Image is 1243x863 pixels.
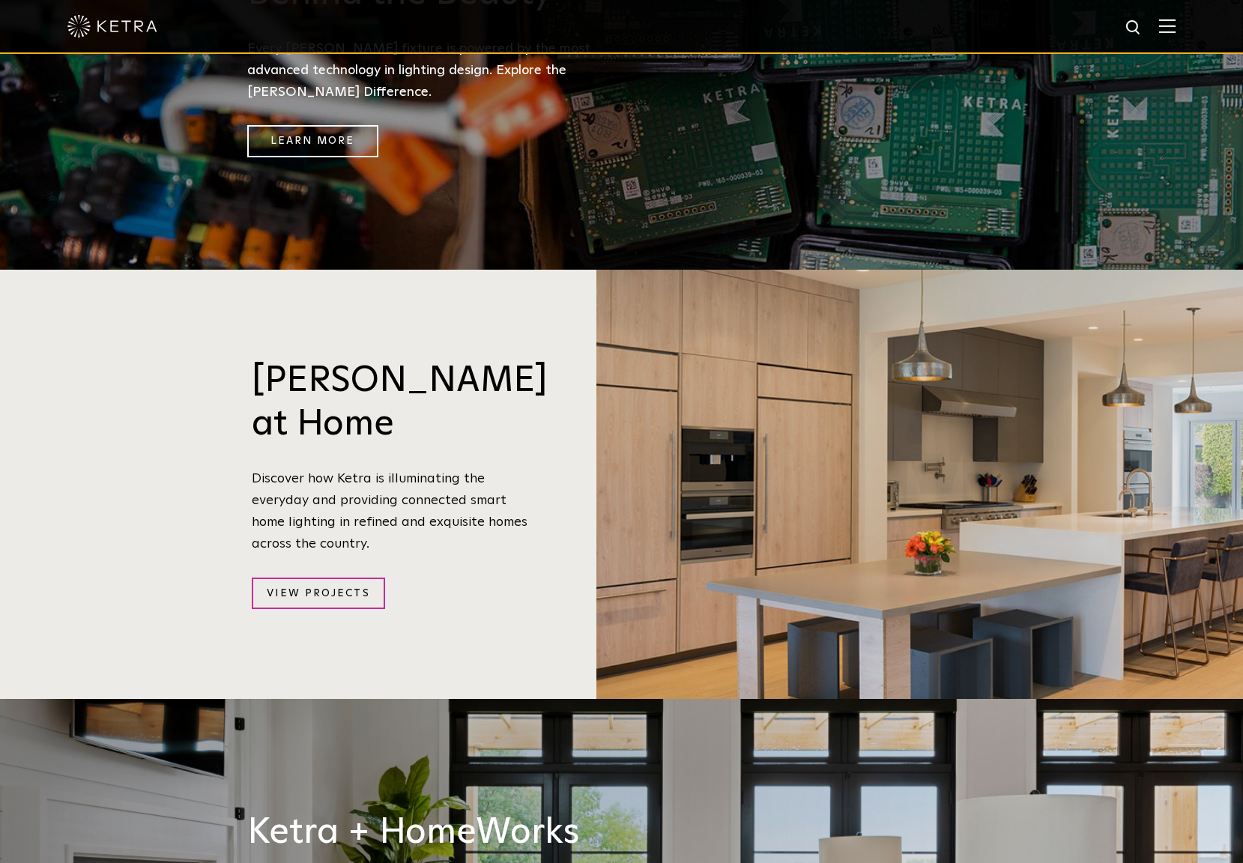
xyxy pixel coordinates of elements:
span: Discover how Ketra is illuminating the everyday and providing connected smart home lighting in re... [252,472,527,550]
a: Learn More [247,125,378,157]
h3: Ketra + HomeWorks [247,811,637,855]
h3: [PERSON_NAME] at Home [252,360,540,446]
a: View Projects [252,578,384,610]
img: Hamburger%20Nav.svg [1159,19,1176,33]
img: search icon [1125,19,1143,37]
img: ketra-logo-2019-white [67,15,157,37]
span: Every [PERSON_NAME] fixture is powered by the most advanced technology in lighting design. Explor... [247,42,590,99]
